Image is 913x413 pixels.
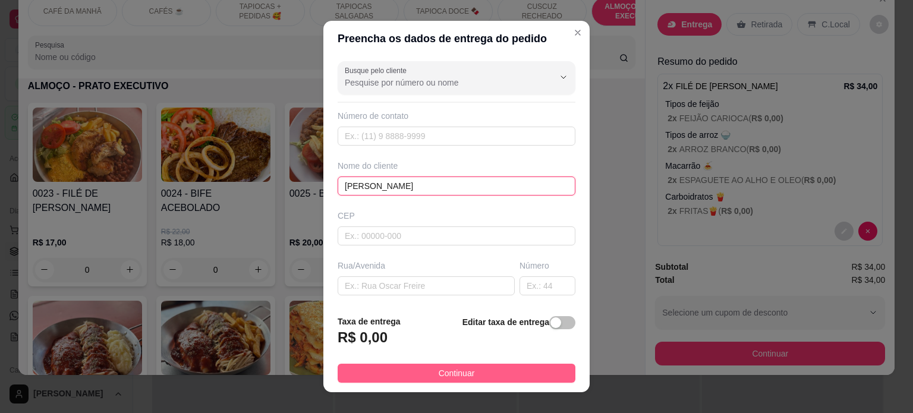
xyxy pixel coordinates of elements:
[520,276,575,295] input: Ex.: 44
[338,176,575,196] input: Ex.: João da Silva
[338,110,575,122] div: Número de contato
[520,260,575,272] div: Número
[338,317,401,326] strong: Taxa de entrega
[345,65,411,75] label: Busque pelo cliente
[554,68,573,87] button: Show suggestions
[568,23,587,42] button: Close
[462,317,549,327] strong: Editar taxa de entrega
[439,367,475,380] span: Continuar
[338,160,575,172] div: Nome do cliente
[323,21,590,56] header: Preencha os dados de entrega do pedido
[338,260,515,272] div: Rua/Avenida
[338,127,575,146] input: Ex.: (11) 9 8888-9999
[338,276,515,295] input: Ex.: Rua Oscar Freire
[345,77,535,89] input: Busque pelo cliente
[338,226,575,245] input: Ex.: 00000-000
[338,364,575,383] button: Continuar
[338,328,388,347] h3: R$ 0,00
[338,210,575,222] div: CEP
